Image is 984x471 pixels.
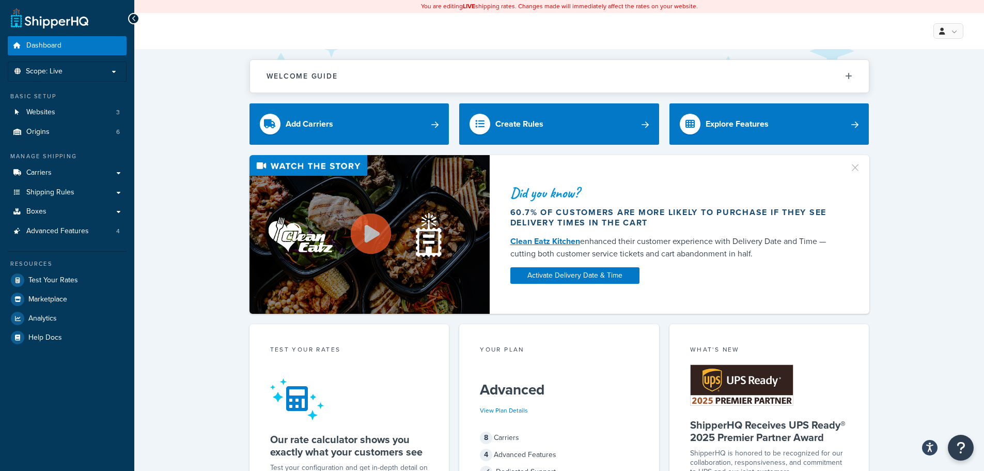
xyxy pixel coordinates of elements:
a: Activate Delivery Date & Time [510,267,639,284]
span: 3 [116,108,120,117]
a: Explore Features [669,103,869,145]
a: Dashboard [8,36,127,55]
h5: Our rate calculator shows you exactly what your customers see [270,433,429,458]
h2: Welcome Guide [267,72,338,80]
span: Shipping Rules [26,188,74,197]
span: Carriers [26,169,52,177]
a: Boxes [8,202,127,221]
div: 60.7% of customers are more likely to purchase if they see delivery times in the cart [510,207,837,228]
span: 8 [480,432,492,444]
a: View Plan Details [480,406,528,415]
a: Carriers [8,163,127,183]
button: Open Resource Center [948,435,974,461]
span: Dashboard [26,41,61,50]
a: Advanced Features4 [8,222,127,241]
a: Test Your Rates [8,271,127,290]
div: Test your rates [270,345,429,357]
a: Help Docs [8,328,127,347]
div: Resources [8,260,127,268]
h5: Advanced [480,382,638,398]
a: Websites3 [8,103,127,122]
a: Clean Eatz Kitchen [510,235,580,247]
div: Basic Setup [8,92,127,101]
div: Explore Features [706,117,769,131]
span: 4 [116,227,120,236]
li: Websites [8,103,127,122]
span: Marketplace [28,295,67,304]
div: Carriers [480,431,638,445]
div: Your Plan [480,345,638,357]
span: 4 [480,449,492,461]
a: Marketplace [8,290,127,309]
div: What's New [690,345,849,357]
div: Create Rules [495,117,543,131]
span: Scope: Live [26,67,63,76]
a: Shipping Rules [8,183,127,202]
div: Add Carriers [286,117,333,131]
div: Manage Shipping [8,152,127,161]
li: Origins [8,123,127,142]
img: Video thumbnail [249,155,490,314]
h5: ShipperHQ Receives UPS Ready® 2025 Premier Partner Award [690,419,849,444]
span: Websites [26,108,55,117]
li: Advanced Features [8,222,127,241]
div: Advanced Features [480,448,638,462]
span: Analytics [28,314,57,323]
span: Boxes [26,207,46,216]
span: Advanced Features [26,227,89,236]
div: Did you know? [510,186,837,200]
span: 6 [116,128,120,136]
b: LIVE [463,2,475,11]
button: Welcome Guide [250,60,869,93]
span: Origins [26,128,50,136]
a: Create Rules [459,103,659,145]
div: enhanced their customer experience with Delivery Date and Time — cutting both customer service ti... [510,235,837,260]
a: Analytics [8,309,127,328]
a: Add Carriers [249,103,449,145]
span: Test Your Rates [28,276,78,285]
span: Help Docs [28,333,62,342]
a: Origins6 [8,123,127,142]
